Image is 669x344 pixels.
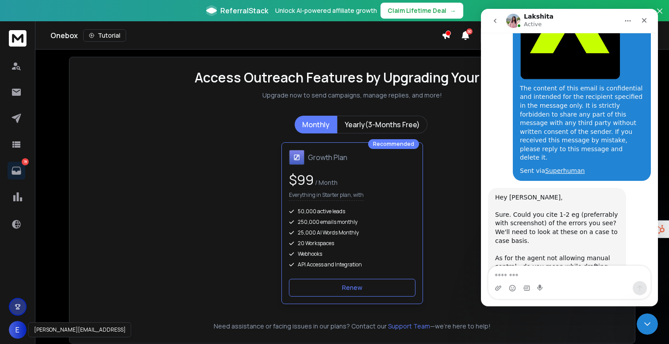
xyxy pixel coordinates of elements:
button: Close banner [654,5,665,27]
img: Growth Plan icon [289,150,304,165]
p: 78 [22,158,29,165]
a: 78 [8,162,25,180]
p: Unlock AI-powered affiliate growth [275,6,377,15]
div: 50,000 active leads [289,208,415,215]
button: Support Team [388,322,430,331]
p: Upgrade now to send campaigns, manage replies, and more! [262,91,442,100]
iframe: To enrich screen reader interactions, please activate Accessibility in Grammarly extension settings [481,9,658,306]
iframe: Intercom live chat [637,313,658,335]
div: 20 Workspaces [289,240,415,247]
h1: Growth Plan [308,152,347,163]
p: Everything in Starter plan, with [289,192,364,201]
div: Webhooks [289,250,415,258]
button: E [9,321,27,339]
button: Yearly(3-Months Free) [337,116,427,133]
h1: Access Outreach Features by Upgrading Your Plan [195,70,510,86]
button: Renew [289,279,415,297]
div: [PERSON_NAME][EMAIL_ADDRESS] [28,322,131,337]
p: Need assistance or facing issues in our plans? Contact our —we're here to help! [82,322,623,331]
button: Claim Lifetime Deal→ [381,3,463,19]
div: Recommended [368,139,419,149]
span: / Month [314,178,338,187]
div: Onebox [50,29,442,42]
span: $ 99 [289,171,314,189]
div: API Access and Integration [289,261,415,268]
div: 250,000 emails monthly [289,219,415,226]
button: Monthly [295,116,337,133]
button: Tutorial [83,29,126,42]
span: 50 [466,28,473,35]
span: → [450,6,456,15]
div: 25,000 AI Words Monthly [289,229,415,236]
span: ReferralStack [220,5,268,16]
